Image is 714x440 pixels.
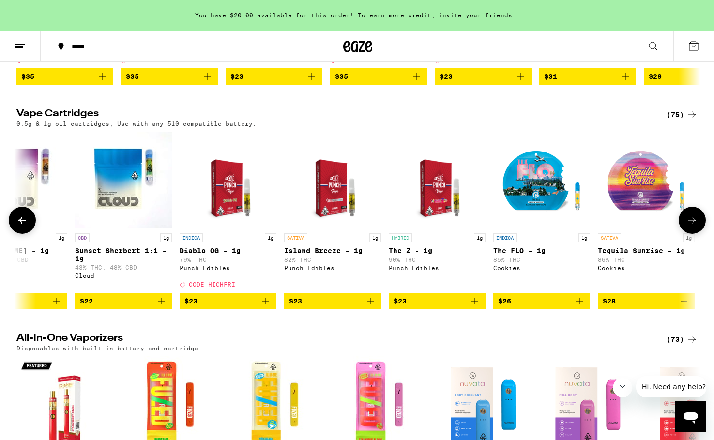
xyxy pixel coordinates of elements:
img: Punch Edibles - The Z - 1g [399,132,474,228]
a: Open page for Tequila Sunrise - 1g from Cookies [598,132,695,292]
p: SATIVA [598,233,621,242]
span: You have $20.00 available for this order! To earn more credit, [195,12,435,18]
button: Add to bag [180,293,276,309]
img: Cookies - Tequila Sunrise - 1g [598,132,695,228]
div: Cloud [75,273,172,279]
span: $23 [230,73,243,80]
h2: Vape Cartridges [16,109,651,121]
img: Cloud - Sunset Sherbert 1:1 - 1g [75,132,172,228]
img: Punch Edibles - Island Breeze - 1g [295,132,370,228]
p: 1g [369,233,381,242]
div: Punch Edibles [389,265,486,271]
p: INDICA [180,233,203,242]
span: CODE HIGHFRI [189,282,235,288]
div: Cookies [598,265,695,271]
span: $23 [440,73,453,80]
p: 82% THC [284,257,381,263]
p: Disposables with built-in battery and cartridge. [16,345,202,351]
p: The FLO - 1g [493,247,590,255]
button: Add to bag [284,293,381,309]
p: CBD [75,233,90,242]
div: Cookies [493,265,590,271]
a: Open page for Island Breeze - 1g from Punch Edibles [284,132,381,292]
p: 79% THC [180,257,276,263]
span: invite your friends. [435,12,519,18]
p: 1g [56,233,67,242]
p: The Z - 1g [389,247,486,255]
span: $23 [289,297,302,305]
p: 0.5g & 1g oil cartridges, Use with any 510-compatible battery. [16,121,257,127]
p: 1g [474,233,486,242]
iframe: Message from company [636,376,706,397]
span: $23 [394,297,407,305]
span: $23 [184,297,197,305]
button: Add to bag [16,68,113,85]
button: Add to bag [75,293,172,309]
iframe: Button to launch messaging window [675,401,706,432]
p: HYBRID [389,233,412,242]
button: Add to bag [226,68,322,85]
span: $29 [649,73,662,80]
div: Punch Edibles [180,265,276,271]
p: Tequila Sunrise - 1g [598,247,695,255]
img: Cookies - The FLO - 1g [493,132,590,228]
p: 43% THC: 48% CBD [75,264,172,271]
span: $28 [603,297,616,305]
a: Open page for Sunset Sherbert 1:1 - 1g from Cloud [75,132,172,292]
p: Island Breeze - 1g [284,247,381,255]
button: Add to bag [121,68,218,85]
p: 1g [683,233,695,242]
a: Open page for The Z - 1g from Punch Edibles [389,132,486,292]
div: Punch Edibles [284,265,381,271]
span: $35 [335,73,348,80]
img: Punch Edibles - Diablo OG - 1g [190,132,265,228]
p: 1g [265,233,276,242]
a: Open page for Diablo OG - 1g from Punch Edibles [180,132,276,292]
p: 1g [578,233,590,242]
span: $26 [498,297,511,305]
p: 86% THC [598,257,695,263]
p: 90% THC [389,257,486,263]
iframe: Close message [613,378,632,397]
button: Add to bag [389,293,486,309]
p: SATIVA [284,233,307,242]
button: Add to bag [539,68,636,85]
a: (75) [667,109,698,121]
h2: All-In-One Vaporizers [16,334,651,345]
p: Sunset Sherbert 1:1 - 1g [75,247,172,262]
a: Open page for The FLO - 1g from Cookies [493,132,590,292]
button: Add to bag [493,293,590,309]
span: $35 [21,73,34,80]
button: Add to bag [598,293,695,309]
span: $35 [126,73,139,80]
a: (73) [667,334,698,345]
p: INDICA [493,233,517,242]
button: Add to bag [435,68,532,85]
button: Add to bag [330,68,427,85]
span: $22 [80,297,93,305]
p: Diablo OG - 1g [180,247,276,255]
p: 85% THC [493,257,590,263]
p: 1g [160,233,172,242]
span: $31 [544,73,557,80]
